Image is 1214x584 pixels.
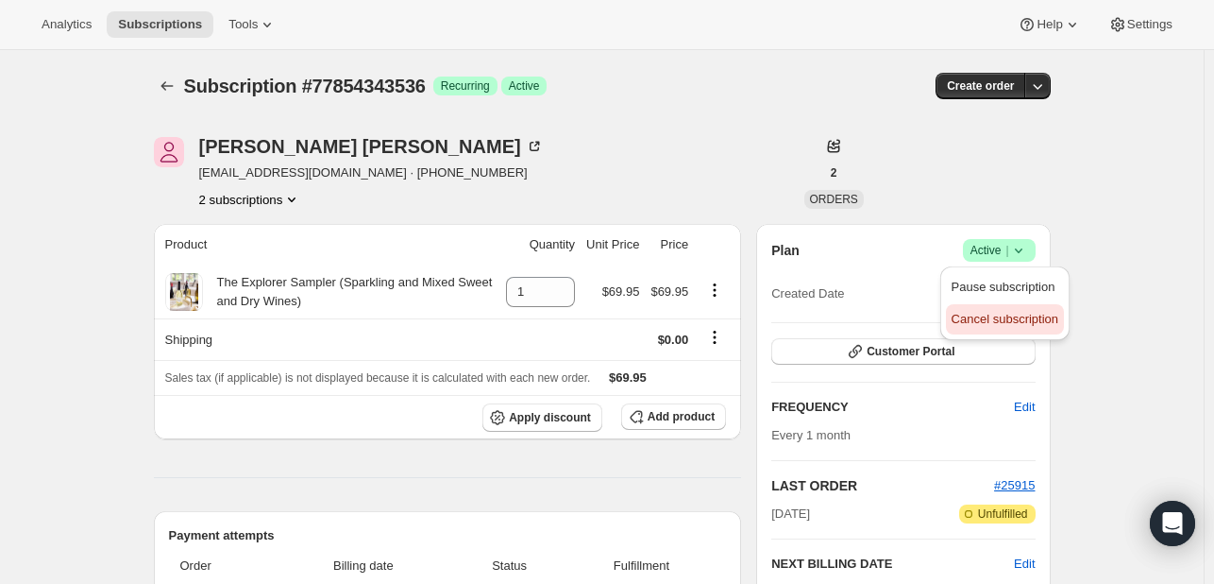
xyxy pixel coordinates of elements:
div: Open Intercom Messenger [1150,501,1195,546]
span: Every 1 month [771,428,851,442]
button: Analytics [30,11,103,38]
button: Settings [1097,11,1184,38]
span: $69.95 [609,370,647,385]
span: Jade Eskridge [154,137,184,167]
button: Customer Portal [771,338,1035,365]
button: Help [1006,11,1092,38]
span: [DATE] [771,505,810,524]
th: Price [645,224,694,266]
button: #25915 [994,476,1035,495]
div: [PERSON_NAME] [PERSON_NAME] [199,137,544,156]
span: Customer Portal [867,344,954,359]
span: $0.00 [658,333,689,347]
span: Apply discount [509,410,591,425]
span: | [1005,243,1008,258]
button: Add product [621,404,726,430]
span: Status [462,557,556,575]
span: Unfulfilled [978,507,1028,522]
th: Quantity [500,224,581,266]
span: ORDERS [810,193,858,206]
span: Subscriptions [118,17,202,32]
button: Subscriptions [107,11,213,38]
button: Cancel subscription [946,304,1064,335]
span: Settings [1127,17,1172,32]
h2: Plan [771,241,800,260]
a: #25915 [994,478,1035,492]
h2: NEXT BILLING DATE [771,555,1014,574]
button: Edit [1003,392,1046,422]
span: 2 [831,165,837,180]
h2: Payment attempts [169,526,727,545]
span: Sales tax (if applicable) is not displayed because it is calculated with each new order. [165,371,591,385]
div: The Explorer Sampler (Sparkling and Mixed Sweet and Dry Wines) [203,273,496,311]
span: Tools [228,17,258,32]
button: Tools [217,11,288,38]
h2: FREQUENCY [771,398,1014,417]
button: Pause subscription [946,272,1064,302]
span: [EMAIL_ADDRESS][DOMAIN_NAME] · [PHONE_NUMBER] [199,163,544,182]
span: Active [970,241,1028,260]
span: Edit [1014,398,1035,417]
h2: LAST ORDER [771,476,994,495]
span: Help [1037,17,1062,32]
span: Fulfillment [568,557,715,575]
span: Active [509,78,540,94]
span: $69.95 [650,284,688,299]
button: Shipping actions [700,327,730,348]
button: 2 [819,160,849,186]
span: Created Date [771,284,844,303]
button: Apply discount [482,404,602,432]
button: Subscriptions [154,73,180,99]
button: Create order [936,73,1025,99]
span: $69.95 [602,284,640,299]
th: Shipping [154,318,501,360]
button: Product actions [199,190,302,209]
span: Create order [947,78,1014,94]
span: Billing date [276,557,450,575]
th: Unit Price [581,224,645,266]
span: Analytics [42,17,92,32]
span: Recurring [441,78,490,94]
button: Product actions [700,280,730,301]
span: Cancel subscription [952,312,1058,326]
span: Add product [648,409,715,424]
button: Edit [1014,555,1035,574]
span: Pause subscription [952,280,1055,294]
span: Subscription #77854343536 [184,76,426,96]
th: Product [154,224,501,266]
